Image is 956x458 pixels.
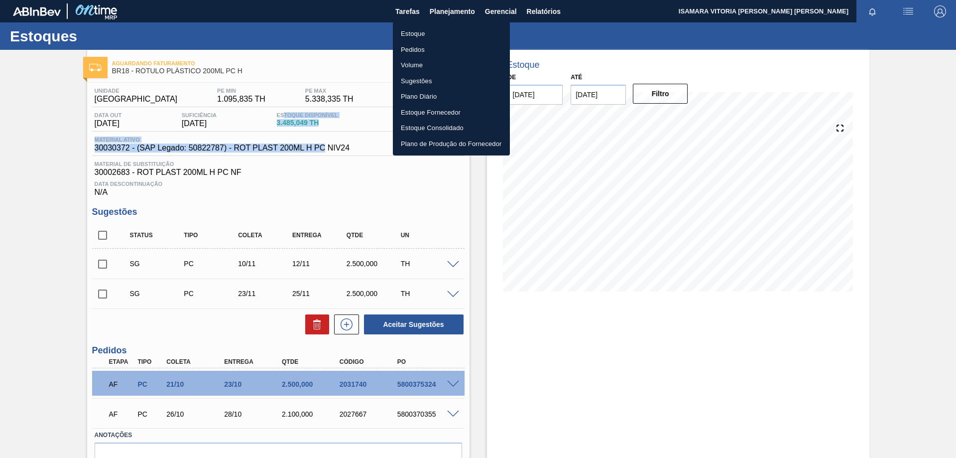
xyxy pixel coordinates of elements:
a: Estoque Consolidado [393,120,510,136]
a: Sugestões [393,73,510,89]
a: Estoque Fornecedor [393,105,510,121]
a: Plano Diário [393,89,510,105]
a: Plano de Produção do Fornecedor [393,136,510,152]
a: Pedidos [393,42,510,58]
a: Estoque [393,26,510,42]
a: Volume [393,57,510,73]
